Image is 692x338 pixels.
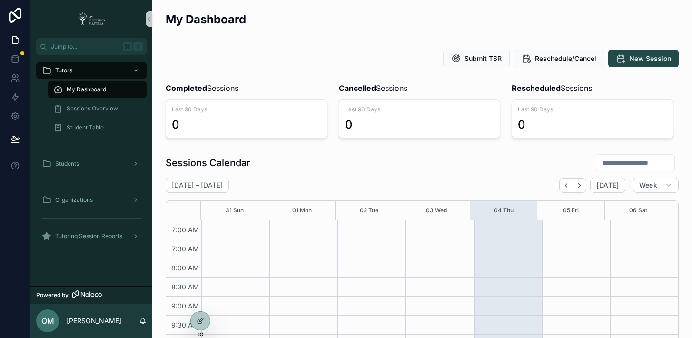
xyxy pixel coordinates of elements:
h2: [DATE] – [DATE] [172,180,223,190]
a: Organizations [36,191,147,209]
button: 04 Thu [494,201,514,220]
button: 03 Wed [426,201,447,220]
span: K [134,43,142,50]
span: 7:00 AM [169,226,201,234]
button: Jump to...K [36,38,147,55]
p: [PERSON_NAME] [67,316,121,326]
span: Last 90 Days [518,106,667,113]
button: Submit TSR [443,50,510,67]
span: Students [55,160,79,168]
span: OM [41,315,54,327]
button: 05 Fri [563,201,579,220]
span: Week [639,181,657,189]
div: 0 [518,117,525,132]
span: Sessions [166,82,238,94]
div: 0 [345,117,353,132]
span: New Session [629,54,671,63]
button: 31 Sun [226,201,244,220]
span: 8:30 AM [169,283,201,291]
span: Sessions [339,82,407,94]
h2: My Dashboard [166,11,246,27]
span: Last 90 Days [345,106,494,113]
div: 0 [172,117,179,132]
h1: Sessions Calendar [166,156,250,169]
span: Powered by [36,291,69,299]
button: Reschedule/Cancel [514,50,604,67]
span: Jump to... [51,43,119,50]
span: Student Table [67,124,104,131]
span: My Dashboard [67,86,106,93]
span: [DATE] [596,181,619,189]
a: Sessions Overview [48,100,147,117]
a: Powered by [30,286,152,304]
strong: Cancelled [339,83,376,93]
span: Tutoring Session Reports [55,232,122,240]
a: Tutoring Session Reports [36,228,147,245]
button: Week [633,178,679,193]
span: Reschedule/Cancel [535,54,596,63]
a: Student Table [48,119,147,136]
span: Sessions Overview [67,105,118,112]
button: 01 Mon [292,201,312,220]
img: App logo [75,11,108,27]
div: scrollable content [30,55,152,286]
button: [DATE] [590,178,625,193]
span: 8:00 AM [169,264,201,272]
strong: Rescheduled [512,83,561,93]
span: Sessions [512,82,592,94]
span: Organizations [55,196,93,204]
strong: Completed [166,83,207,93]
button: 06 Sat [629,201,647,220]
a: My Dashboard [48,81,147,98]
span: 9:00 AM [169,302,201,310]
span: Last 90 Days [172,106,321,113]
a: Students [36,155,147,172]
button: New Session [608,50,679,67]
span: 7:30 AM [169,245,201,253]
a: Tutors [36,62,147,79]
button: 02 Tue [360,201,378,220]
span: Submit TSR [465,54,502,63]
button: Next [573,178,586,193]
span: Tutors [55,67,72,74]
span: 9:30 AM [169,321,201,329]
button: Back [559,178,573,193]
